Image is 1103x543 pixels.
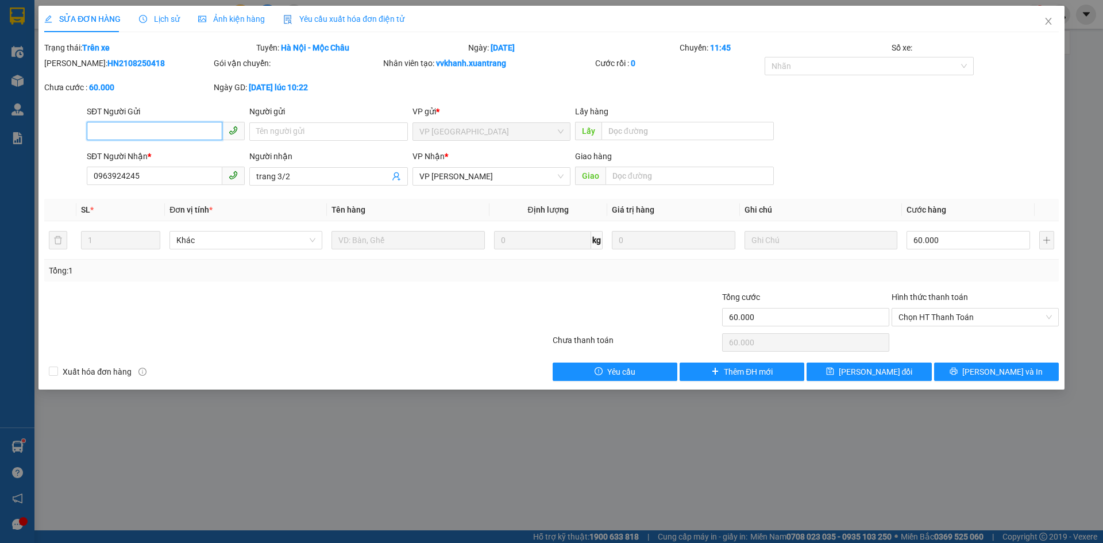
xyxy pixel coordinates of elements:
b: 0 [631,59,635,68]
div: VP gửi [412,105,570,118]
span: phone [229,171,238,180]
button: plus [1039,231,1054,249]
button: exclamation-circleYêu cầu [553,363,677,381]
span: Lấy hàng [575,107,608,116]
span: picture [198,15,206,23]
th: Ghi chú [740,199,902,221]
span: Cước hàng [907,205,946,214]
input: Ghi Chú [745,231,897,249]
div: Cước rồi : [595,57,762,70]
button: printer[PERSON_NAME] và In [934,363,1059,381]
div: Người nhận [249,150,407,163]
b: 11:45 [710,43,731,52]
div: Người gửi [249,105,407,118]
div: SĐT Người Gửi [87,105,245,118]
span: Đơn vị tính [169,205,213,214]
span: Giao [575,167,606,185]
div: Chuyến: [678,41,890,54]
img: icon [283,15,292,24]
button: plusThêm ĐH mới [680,363,804,381]
span: Ảnh kiện hàng [198,14,265,24]
div: Tổng: 1 [49,264,426,277]
span: VP Nhận [412,152,445,161]
span: clock-circle [139,15,147,23]
div: [PERSON_NAME]: [44,57,211,70]
span: Giao hàng [575,152,612,161]
b: HN2108250418 [107,59,165,68]
div: Ngày GD: [214,81,381,94]
button: save[PERSON_NAME] đổi [807,363,931,381]
button: Close [1032,6,1065,38]
label: Hình thức thanh toán [892,292,968,302]
button: delete [49,231,67,249]
span: close [1044,17,1053,26]
b: Trên xe [82,43,110,52]
div: Chưa cước : [44,81,211,94]
span: save [826,367,834,376]
div: Số xe: [890,41,1060,54]
span: [PERSON_NAME] đổi [839,365,913,378]
span: Xuất hóa đơn hàng [58,365,136,378]
span: VP HÀ NỘI [419,123,564,140]
span: Tổng cước [722,292,760,302]
span: Giá trị hàng [612,205,654,214]
b: [DATE] lúc 10:22 [249,83,308,92]
input: VD: Bàn, Ghế [331,231,484,249]
span: VP MỘC CHÂU [419,168,564,185]
span: edit [44,15,52,23]
span: info-circle [138,368,146,376]
span: exclamation-circle [595,367,603,376]
div: Trạng thái: [43,41,255,54]
span: SL [81,205,90,214]
span: Khác [176,232,315,249]
span: user-add [392,172,401,181]
div: Tuyến: [255,41,467,54]
span: Lịch sử [139,14,180,24]
div: Gói vận chuyển: [214,57,381,70]
input: Dọc đường [606,167,774,185]
input: Dọc đường [601,122,774,140]
span: Thêm ĐH mới [724,365,773,378]
span: [PERSON_NAME] và In [962,365,1043,378]
b: vvkhanh.xuantrang [436,59,506,68]
div: Nhân viên tạo: [383,57,593,70]
span: Định lượng [528,205,569,214]
span: Lấy [575,122,601,140]
span: Chọn HT Thanh Toán [898,309,1052,326]
span: Yêu cầu [607,365,635,378]
span: kg [591,231,603,249]
div: Chưa thanh toán [551,334,721,354]
b: 60.000 [89,83,114,92]
span: phone [229,126,238,135]
span: SỬA ĐƠN HÀNG [44,14,121,24]
b: Hà Nội - Mộc Châu [281,43,349,52]
b: [DATE] [491,43,515,52]
div: SĐT Người Nhận [87,150,245,163]
input: 0 [612,231,735,249]
div: Ngày: [467,41,679,54]
span: printer [950,367,958,376]
span: plus [711,367,719,376]
span: Yêu cầu xuất hóa đơn điện tử [283,14,404,24]
span: Tên hàng [331,205,365,214]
